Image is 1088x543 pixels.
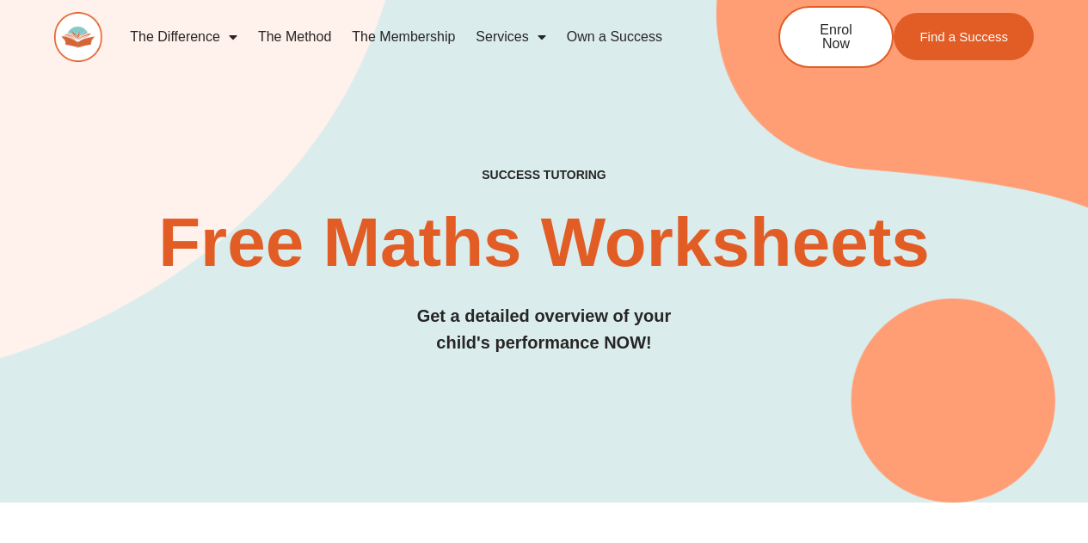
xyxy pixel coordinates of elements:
span: Find a Success [919,30,1008,43]
a: The Difference [120,17,248,57]
h3: Get a detailed overview of your child's performance NOW! [54,303,1034,356]
h4: SUCCESS TUTORING​ [54,168,1034,182]
a: Enrol Now [778,6,894,68]
a: The Membership [341,17,465,57]
a: The Method [248,17,341,57]
a: Find a Success [894,13,1034,60]
h2: Free Maths Worksheets​ [54,208,1034,277]
span: Enrol Now [806,23,866,51]
nav: Menu [120,17,722,57]
a: Services [465,17,556,57]
a: Own a Success [556,17,673,57]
